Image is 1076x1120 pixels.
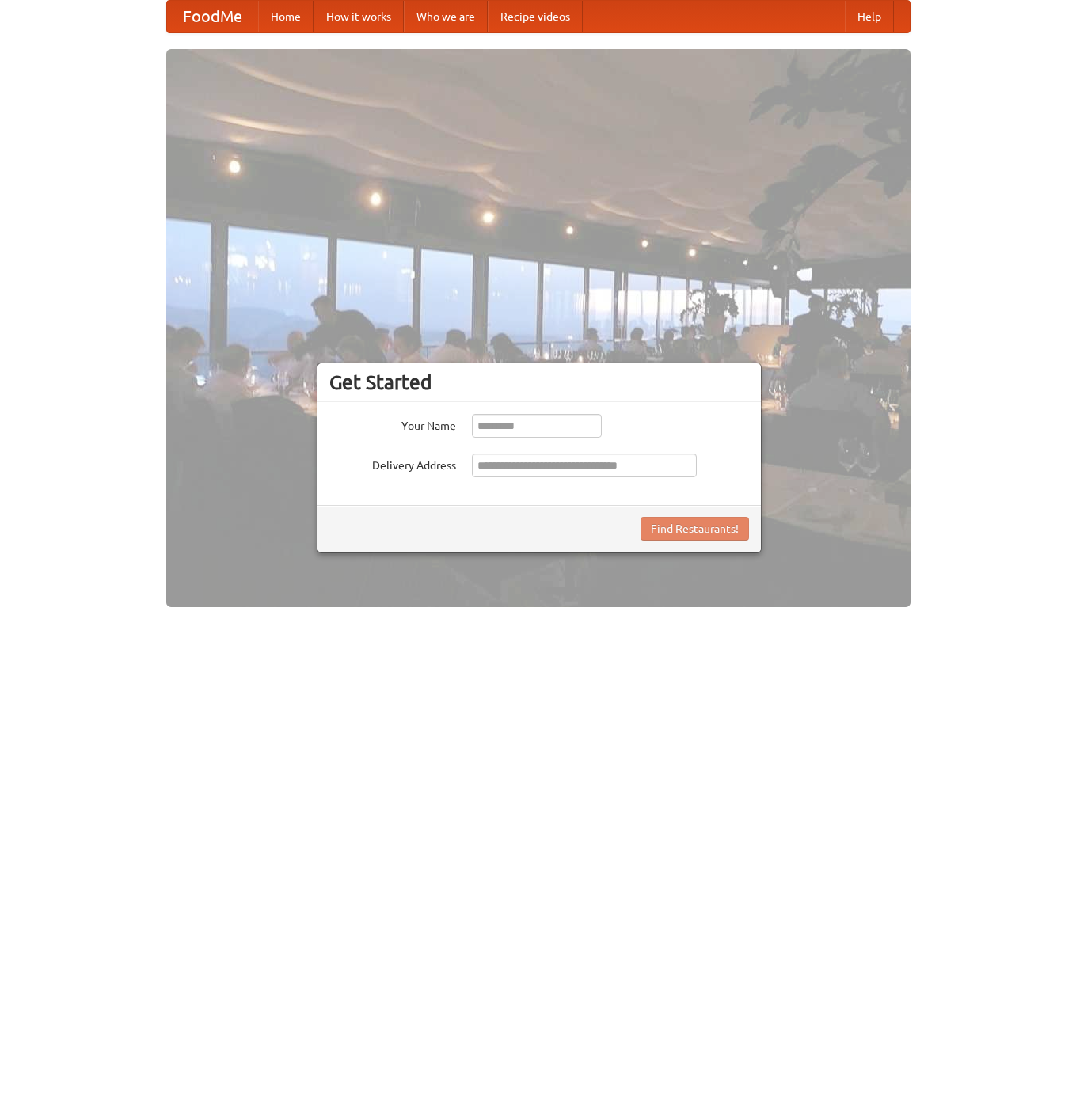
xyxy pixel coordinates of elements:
[641,517,749,541] button: Find Restaurants!
[404,1,488,32] a: Who we are
[488,1,583,32] a: Recipe videos
[167,1,258,32] a: FoodMe
[329,370,749,394] h3: Get Started
[329,414,456,434] label: Your Name
[845,1,894,32] a: Help
[258,1,314,32] a: Home
[329,454,456,473] label: Delivery Address
[314,1,404,32] a: How it works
